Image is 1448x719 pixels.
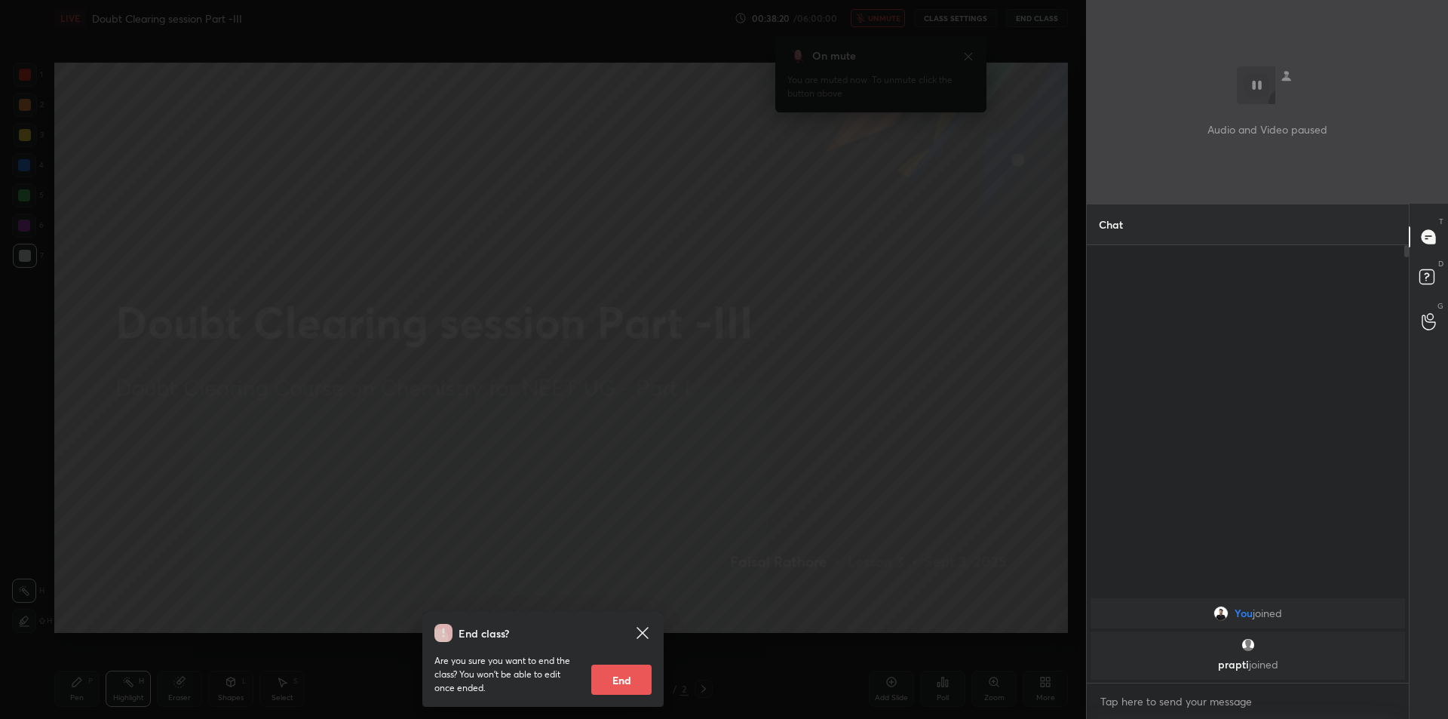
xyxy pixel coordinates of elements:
[434,654,579,695] p: Are you sure you want to end the class? You won’t be able to edit once ended.
[1087,595,1409,683] div: grid
[1438,258,1443,269] p: D
[1253,607,1282,619] span: joined
[1241,638,1256,653] img: default.png
[1213,606,1229,621] img: a23c7d1b6cba430992ed97ba714bd577.jpg
[1235,607,1253,619] span: You
[1437,300,1443,312] p: G
[1207,121,1327,137] p: Audio and Video paused
[1100,659,1396,671] p: prapti
[1087,204,1135,244] p: Chat
[1439,216,1443,227] p: T
[591,665,652,695] button: End
[1249,657,1278,671] span: joined
[459,625,509,641] h4: End class?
